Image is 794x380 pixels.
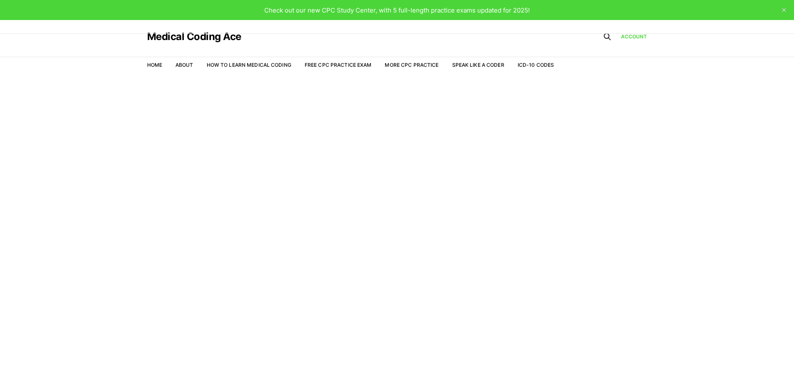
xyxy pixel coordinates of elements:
a: Medical Coding Ace [147,32,241,42]
a: ICD-10 Codes [518,62,554,68]
a: Speak Like a Coder [452,62,504,68]
a: Free CPC Practice Exam [305,62,372,68]
button: close [777,3,791,17]
a: More CPC Practice [385,62,438,68]
iframe: portal-trigger [750,339,794,380]
a: Home [147,62,162,68]
a: How to Learn Medical Coding [207,62,291,68]
span: Check out our new CPC Study Center, with 5 full-length practice exams updated for 2025! [264,6,530,14]
a: About [175,62,193,68]
a: Account [621,33,647,40]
